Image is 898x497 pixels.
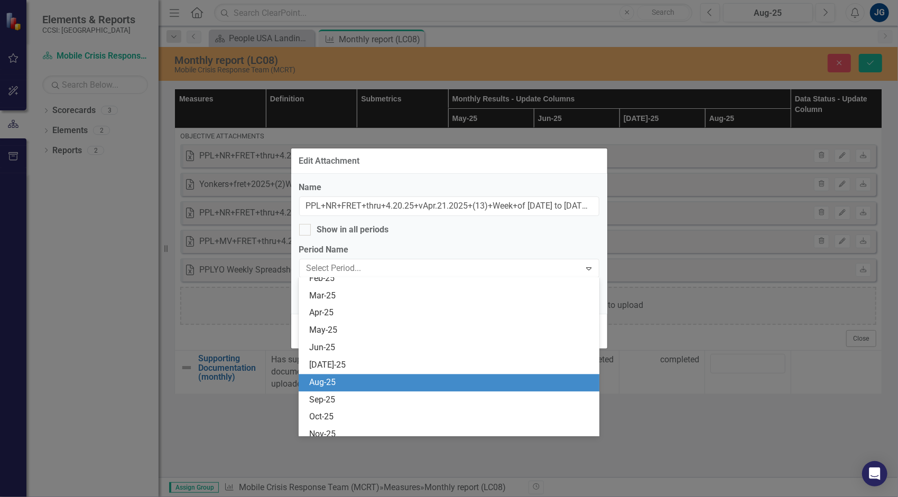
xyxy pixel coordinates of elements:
[862,461,887,486] div: Open Intercom Messenger
[309,342,593,354] div: Jun-25
[309,324,593,336] div: May-25
[309,394,593,406] div: Sep-25
[309,428,593,440] div: Nov-25
[309,377,593,389] div: Aug-25
[309,359,593,371] div: [DATE]-25
[299,244,599,256] label: Period Name
[309,290,593,302] div: Mar-25
[317,224,389,236] div: Show in all periods
[299,182,599,194] label: Name
[299,156,360,166] div: Edit Attachment
[309,273,593,285] div: Feb-25
[299,196,599,216] input: Name
[309,411,593,423] div: Oct-25
[309,307,593,319] div: Apr-25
